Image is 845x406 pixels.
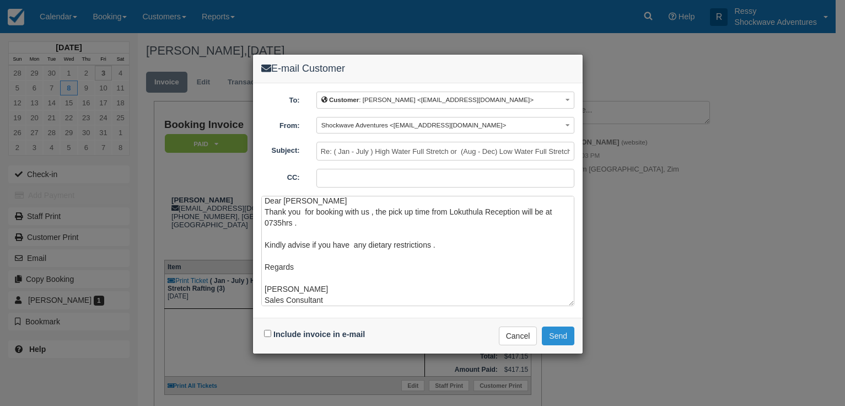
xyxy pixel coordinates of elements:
[316,92,574,109] button: Customer: [PERSON_NAME] <[EMAIL_ADDRESS][DOMAIN_NAME]>
[253,117,308,131] label: From:
[321,121,507,129] span: Shockwave Adventures <[EMAIL_ADDRESS][DOMAIN_NAME]>
[316,117,574,134] button: Shockwave Adventures <[EMAIL_ADDRESS][DOMAIN_NAME]>
[329,96,359,103] b: Customer
[499,327,537,345] button: Cancel
[253,169,308,183] label: CC:
[273,330,365,339] label: Include invoice in e-mail
[542,327,574,345] button: Send
[261,63,574,74] h4: E-mail Customer
[321,96,534,103] span: : [PERSON_NAME] <[EMAIL_ADDRESS][DOMAIN_NAME]>
[253,142,308,156] label: Subject:
[253,92,308,106] label: To:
